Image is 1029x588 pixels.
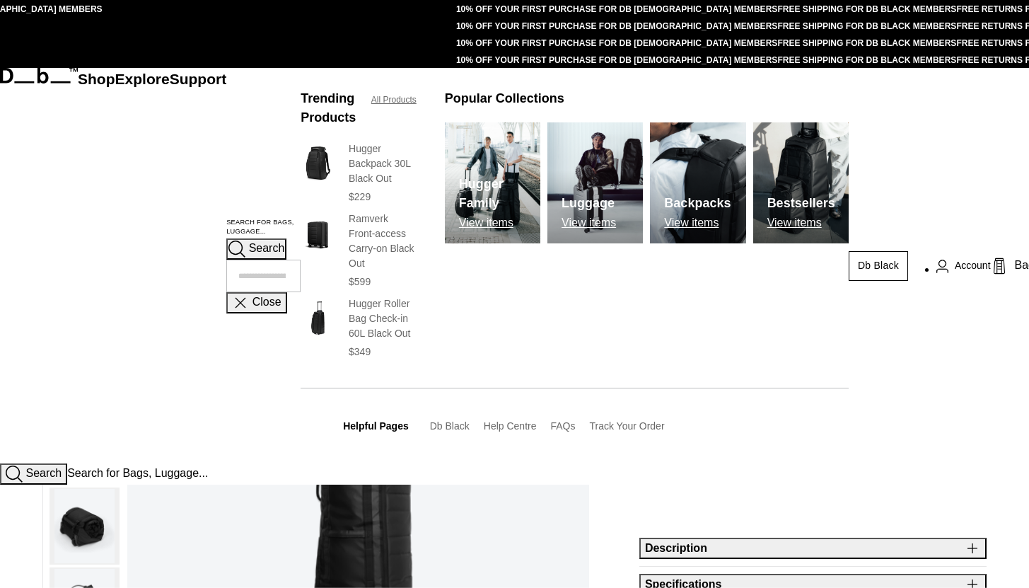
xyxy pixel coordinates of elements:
[639,538,987,559] button: Description
[456,38,777,48] a: 10% OFF YOUR FIRST PURCHASE FOR DB [DEMOGRAPHIC_DATA] MEMBERS
[430,420,470,432] a: Db Black
[343,419,409,434] h3: Helpful Pages
[936,258,991,275] a: Account
[301,142,335,185] img: Hugger Backpack 30L Black Out
[252,296,281,309] span: Close
[301,296,335,340] img: Hugger Roller Bag Check-in 60L Black Out
[550,420,575,432] a: FAQs
[955,258,991,273] span: Account
[349,212,417,271] h3: Ramverk Front-access Carry-on Black Out
[170,71,227,87] a: Support
[249,243,285,255] span: Search
[753,122,849,243] a: Db Bestsellers View items
[301,89,357,127] h3: Trending Products
[349,191,371,202] span: $229
[456,21,777,31] a: 10% OFF YOUR FIRST PURCHASE FOR DB [DEMOGRAPHIC_DATA] MEMBERS
[349,346,371,357] span: $349
[767,194,835,213] h3: Bestsellers
[115,71,170,87] a: Explore
[664,217,731,229] p: View items
[78,71,115,87] a: Shop
[349,142,417,186] h3: Hugger Backpack 30L Black Out
[456,55,777,65] a: 10% OFF YOUR FIRST PURCHASE FOR DB [DEMOGRAPHIC_DATA] MEMBERS
[301,212,335,255] img: Ramverk Front-access Carry-on Black Out
[547,122,643,243] a: Db Luggage View items
[589,420,664,432] a: Track Your Order
[301,212,417,289] a: Ramverk Front-access Carry-on Black Out Ramverk Front-access Carry-on Black Out $599
[547,122,643,243] img: Db
[664,194,731,213] h3: Backpacks
[459,217,540,229] p: View items
[562,194,616,213] h3: Luggage
[777,21,956,31] a: FREE SHIPPING FOR DB BLACK MEMBERS
[650,122,745,243] a: Db Backpacks View items
[777,38,956,48] a: FREE SHIPPING FOR DB BLACK MEMBERS
[226,292,286,313] button: Close
[849,251,908,281] a: Db Black
[371,93,417,106] a: All Products
[50,488,120,565] button: Snow_roller_pro_black_out_new_db7.png
[349,296,417,341] h3: Hugger Roller Bag Check-in 60L Black Out
[78,68,226,463] nav: Main Navigation
[767,217,835,229] p: View items
[456,4,777,14] a: 10% OFF YOUR FIRST PURCHASE FOR DB [DEMOGRAPHIC_DATA] MEMBERS
[226,238,286,260] button: Search
[753,122,849,243] img: Db
[459,175,540,213] h3: Hugger Family
[25,467,62,479] span: Search
[301,142,417,204] a: Hugger Backpack 30L Black Out Hugger Backpack 30L Black Out $229
[650,122,745,243] img: Db
[777,55,956,65] a: FREE SHIPPING FOR DB BLACK MEMBERS
[562,217,616,229] p: View items
[226,218,301,238] label: Search for Bags, Luggage...
[777,4,956,14] a: FREE SHIPPING FOR DB BLACK MEMBERS
[445,89,564,108] h3: Popular Collections
[484,420,537,432] a: Help Centre
[301,296,417,359] a: Hugger Roller Bag Check-in 60L Black Out Hugger Roller Bag Check-in 60L Black Out $349
[445,122,540,243] img: Db
[349,276,371,287] span: $599
[54,489,115,563] img: Snow_roller_pro_black_out_new_db7.png
[445,122,540,243] a: Db Hugger Family View items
